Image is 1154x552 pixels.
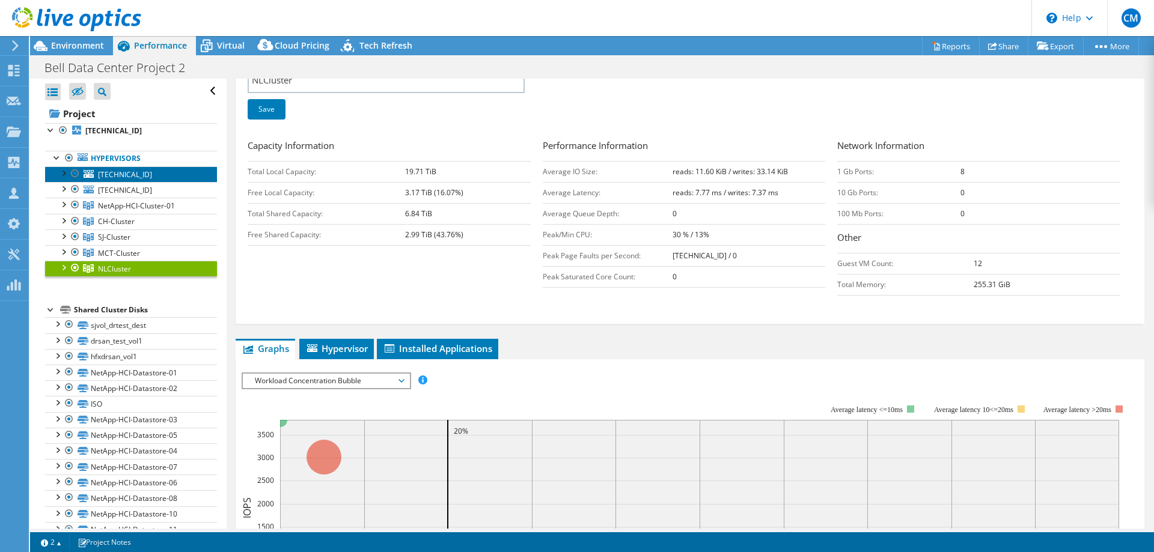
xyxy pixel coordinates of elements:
[45,229,217,245] a: SJ-Cluster
[359,40,412,51] span: Tech Refresh
[98,169,152,180] span: [TECHNICAL_ID]
[383,342,492,354] span: Installed Applications
[837,274,974,295] td: Total Memory:
[543,224,673,245] td: Peak/Min CPU:
[45,104,217,123] a: Project
[922,37,980,55] a: Reports
[45,365,217,380] a: NetApp-HCI-Datastore-01
[831,405,903,414] tspan: Average latency <=10ms
[45,245,217,261] a: MCT-Cluster
[673,250,737,261] b: [TECHNICAL_ID] / 0
[45,506,217,522] a: NetApp-HCI-Datastore-10
[45,475,217,490] a: NetApp-HCI-Datastore-06
[837,231,1120,247] h3: Other
[934,405,1013,414] tspan: Average latency 10<=20ms
[45,333,217,349] a: drsan_test_vol1
[960,187,965,198] b: 0
[305,342,368,354] span: Hypervisor
[98,232,130,242] span: SJ-Cluster
[45,214,217,229] a: CH-Cluster
[837,139,1120,155] h3: Network Information
[45,443,217,459] a: NetApp-HCI-Datastore-04
[98,185,152,195] span: [TECHNICAL_ID]
[248,139,531,155] h3: Capacity Information
[974,279,1010,290] b: 255.31 GiB
[837,161,960,182] td: 1 Gb Ports:
[257,499,274,509] text: 2000
[32,535,70,550] a: 2
[248,203,405,224] td: Total Shared Capacity:
[85,126,142,136] b: [TECHNICAL_ID]
[240,497,254,518] text: IOPS
[257,475,274,485] text: 2500
[45,428,217,443] a: NetApp-HCI-Datastore-05
[257,521,274,532] text: 1500
[673,166,788,177] b: reads: 11.60 KiB / writes: 33.14 KiB
[45,349,217,365] a: hfxdrsan_vol1
[45,380,217,396] a: NetApp-HCI-Datastore-02
[45,166,217,182] a: [TECHNICAL_ID]
[242,342,289,354] span: Graphs
[45,151,217,166] a: Hypervisors
[45,261,217,276] a: NLCluster
[1028,37,1084,55] a: Export
[249,374,403,388] span: Workload Concentration Bubble
[98,201,175,211] span: NetApp-HCI-Cluster-01
[45,459,217,475] a: NetApp-HCI-Datastore-07
[960,208,965,219] b: 0
[837,182,960,203] td: 10 Gb Ports:
[45,490,217,506] a: NetApp-HCI-Datastore-08
[39,61,204,74] h1: Bell Data Center Project 2
[69,535,139,550] a: Project Notes
[543,182,673,203] td: Average Latency:
[248,224,405,245] td: Free Shared Capacity:
[405,187,463,198] b: 3.17 TiB (16.07%)
[1046,13,1057,23] svg: \n
[543,203,673,224] td: Average Queue Depth:
[673,271,677,282] b: 0
[248,99,285,120] a: Save
[248,161,405,182] td: Total Local Capacity:
[673,187,778,198] b: reads: 7.77 ms / writes: 7.37 ms
[405,166,436,177] b: 19.71 TiB
[45,123,217,139] a: [TECHNICAL_ID]
[51,40,104,51] span: Environment
[45,522,217,538] a: NetApp-HCI-Datastore-11
[1043,405,1111,414] text: Average latency >20ms
[405,229,463,240] b: 2.99 TiB (43.76%)
[543,161,673,182] td: Average IO Size:
[543,245,673,266] td: Peak Page Faults per Second:
[974,258,982,268] b: 12
[45,182,217,198] a: [TECHNICAL_ID]
[74,303,217,317] div: Shared Cluster Disks
[454,426,468,436] text: 20%
[45,317,217,333] a: sjvol_drtest_dest
[98,248,140,258] span: MCT-Cluster
[134,40,187,51] span: Performance
[673,229,709,240] b: 30 % / 13%
[98,264,131,274] span: NLCluster
[248,182,405,203] td: Free Local Capacity:
[45,396,217,411] a: ISO
[1083,37,1139,55] a: More
[45,198,217,213] a: NetApp-HCI-Cluster-01
[960,166,965,177] b: 8
[1122,8,1141,28] span: CM
[837,253,974,274] td: Guest VM Count:
[45,412,217,428] a: NetApp-HCI-Datastore-03
[217,40,245,51] span: Virtual
[673,208,677,219] b: 0
[98,216,135,226] span: CH-Cluster
[405,208,432,219] b: 6.84 TiB
[543,139,826,155] h3: Performance Information
[275,40,329,51] span: Cloud Pricing
[979,37,1028,55] a: Share
[257,429,274,440] text: 3500
[543,266,673,287] td: Peak Saturated Core Count:
[257,452,274,463] text: 3000
[837,203,960,224] td: 100 Mb Ports:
